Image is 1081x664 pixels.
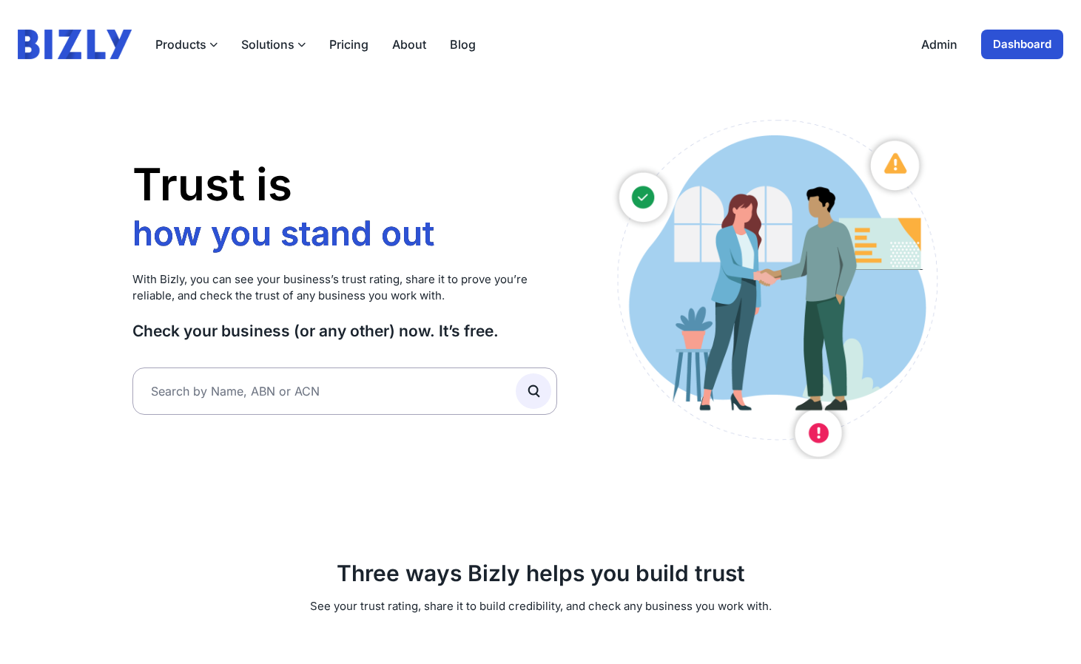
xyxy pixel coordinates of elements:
[132,254,442,297] li: who you work with
[450,35,476,53] a: Blog
[392,35,426,53] a: About
[921,35,957,53] a: Admin
[329,35,368,53] a: Pricing
[132,212,442,255] li: how you stand out
[132,560,949,586] h2: Three ways Bizly helps you build trust
[132,157,292,211] span: Trust is
[132,271,558,305] p: With Bizly, you can see your business’s trust rating, share it to prove you’re reliable, and chec...
[241,35,306,53] button: Solutions
[132,598,949,615] p: See your trust rating, share it to build credibility, and check any business you work with.
[132,321,558,341] h3: Check your business (or any other) now. It’s free.
[132,367,558,415] input: Search by Name, ABN or ACN
[155,35,218,53] button: Products
[602,112,949,459] img: Australian small business owners illustration
[981,30,1063,59] a: Dashboard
